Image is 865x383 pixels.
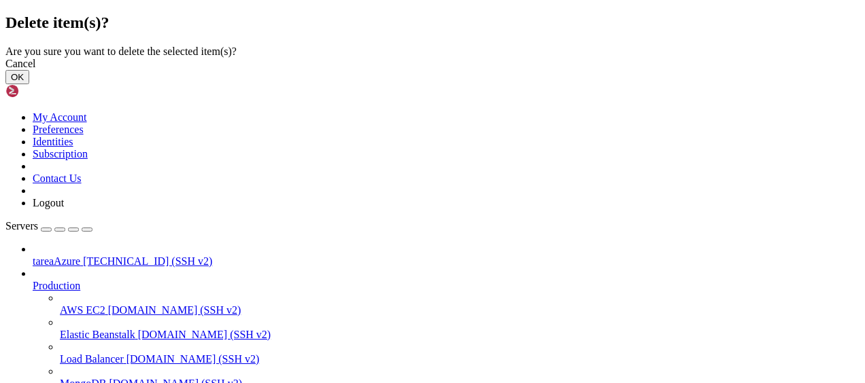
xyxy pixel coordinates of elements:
div: Cancel [5,58,860,70]
span: [DOMAIN_NAME] (SSH v2) [126,353,260,365]
img: Shellngn [5,84,84,98]
a: Production [33,280,860,292]
a: My Account [33,111,87,123]
h2: Delete item(s)? [5,14,860,32]
span: Servers [5,220,38,232]
span: [TECHNICAL_ID] (SSH v2) [83,255,212,267]
a: Servers [5,220,92,232]
a: Contact Us [33,172,82,184]
button: OK [5,70,29,84]
a: Identities [33,136,73,147]
li: Load Balancer [DOMAIN_NAME] (SSH v2) [60,341,860,365]
span: Load Balancer [60,353,124,365]
a: Load Balancer [DOMAIN_NAME] (SSH v2) [60,353,860,365]
span: Elastic Beanstalk [60,329,135,340]
a: Logout [33,197,64,208]
a: Elastic Beanstalk [DOMAIN_NAME] (SSH v2) [60,329,860,341]
a: Subscription [33,148,88,160]
a: tareaAzure [TECHNICAL_ID] (SSH v2) [33,255,860,268]
span: Production [33,280,80,291]
li: Elastic Beanstalk [DOMAIN_NAME] (SSH v2) [60,316,860,341]
a: Preferences [33,124,84,135]
li: tareaAzure [TECHNICAL_ID] (SSH v2) [33,243,860,268]
span: tareaAzure [33,255,80,267]
li: AWS EC2 [DOMAIN_NAME] (SSH v2) [60,292,860,316]
div: Are you sure you want to delete the selected item(s)? [5,45,860,58]
span: [DOMAIN_NAME] (SSH v2) [138,329,271,340]
span: AWS EC2 [60,304,105,316]
a: AWS EC2 [DOMAIN_NAME] (SSH v2) [60,304,860,316]
span: [DOMAIN_NAME] (SSH v2) [108,304,241,316]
